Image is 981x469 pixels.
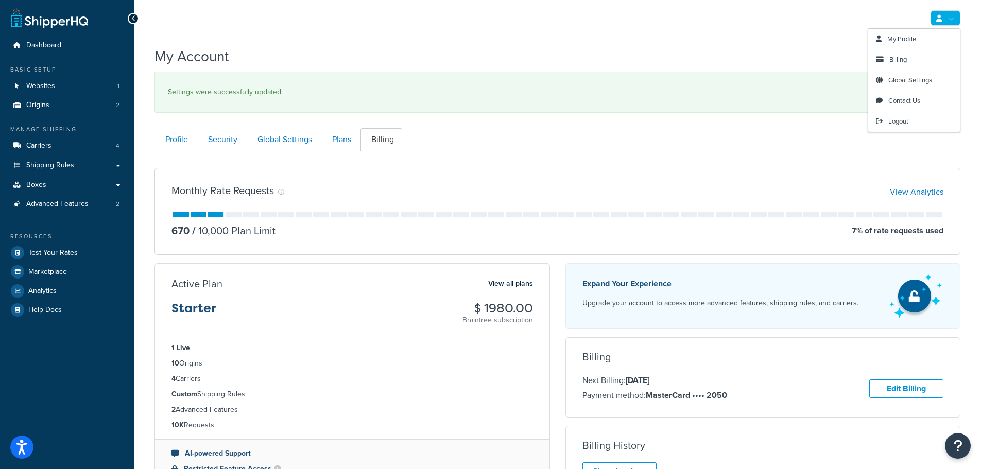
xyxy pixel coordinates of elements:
a: Global Settings [868,70,960,91]
li: Shipping Rules [171,389,533,400]
span: Global Settings [888,75,932,85]
li: AI-powered Support [171,448,533,459]
span: Websites [26,82,55,91]
a: Expand Your Experience Upgrade your account to access more advanced features, shipping rules, and... [565,263,961,329]
strong: [DATE] [626,374,649,386]
div: Manage Shipping [8,125,126,134]
span: Analytics [28,287,57,296]
span: Carriers [26,142,51,150]
a: Dashboard [8,36,126,55]
strong: 1 Live [171,342,190,353]
a: Contact Us [868,91,960,111]
span: Boxes [26,181,46,189]
li: Advanced Features [171,404,533,415]
p: Next Billing: [582,374,727,387]
span: Test Your Rates [28,249,78,257]
h3: Monthly Rate Requests [171,185,274,196]
li: Carriers [8,136,126,155]
li: Requests [171,420,533,431]
a: Edit Billing [869,379,943,398]
a: Plans [321,128,359,151]
span: Origins [26,101,49,110]
strong: 2 [171,404,176,415]
a: My Profile [868,29,960,49]
a: ShipperHQ Home [11,8,88,28]
div: Resources [8,232,126,241]
span: 4 [116,142,119,150]
a: Billing [868,49,960,70]
div: Basic Setup [8,65,126,74]
h1: My Account [154,46,229,66]
span: 1 [117,82,119,91]
h3: Billing [582,351,611,362]
li: Origins [171,358,533,369]
button: Open Resource Center [945,433,971,459]
li: Websites [8,77,126,96]
p: Expand Your Experience [582,276,858,291]
span: Billing [889,55,907,64]
p: Braintree subscription [462,315,533,325]
p: Upgrade your account to access more advanced features, shipping rules, and carriers. [582,296,858,310]
p: Payment method: [582,389,727,402]
h3: Active Plan [171,278,222,289]
strong: 10 [171,358,179,369]
span: Marketplace [28,268,67,276]
p: 670 [171,223,190,238]
a: Origins 2 [8,96,126,115]
a: Carriers 4 [8,136,126,155]
a: View all plans [488,277,533,290]
strong: MasterCard •••• 2050 [646,389,727,401]
li: Origins [8,96,126,115]
div: Settings were successfully updated. [168,85,947,99]
span: / [192,223,196,238]
h3: Starter [171,302,216,323]
a: Test Your Rates [8,244,126,262]
a: Advanced Features 2 [8,195,126,214]
p: 10,000 Plan Limit [190,223,276,238]
li: Carriers [171,373,533,385]
span: Advanced Features [26,200,89,209]
li: Advanced Features [8,195,126,214]
a: Marketplace [8,263,126,281]
a: Help Docs [8,301,126,319]
strong: 10K [171,420,184,430]
a: Global Settings [247,128,320,151]
a: Boxes [8,176,126,195]
span: My Profile [887,34,916,44]
span: 2 [116,101,119,110]
a: Security [197,128,246,151]
h3: Billing History [582,440,645,451]
span: Dashboard [26,41,61,50]
strong: Custom [171,389,197,399]
span: 2 [116,200,119,209]
span: Help Docs [28,306,62,315]
a: Analytics [8,282,126,300]
a: Logout [868,111,960,132]
strong: 4 [171,373,176,384]
a: Billing [360,128,402,151]
span: Shipping Rules [26,161,74,170]
a: View Analytics [890,186,943,198]
a: Shipping Rules [8,156,126,175]
h3: $ 1980.00 [462,302,533,315]
a: Profile [154,128,196,151]
span: Contact Us [888,96,920,106]
a: Websites 1 [8,77,126,96]
p: 7 % of rate requests used [852,223,943,238]
span: Logout [888,116,908,126]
